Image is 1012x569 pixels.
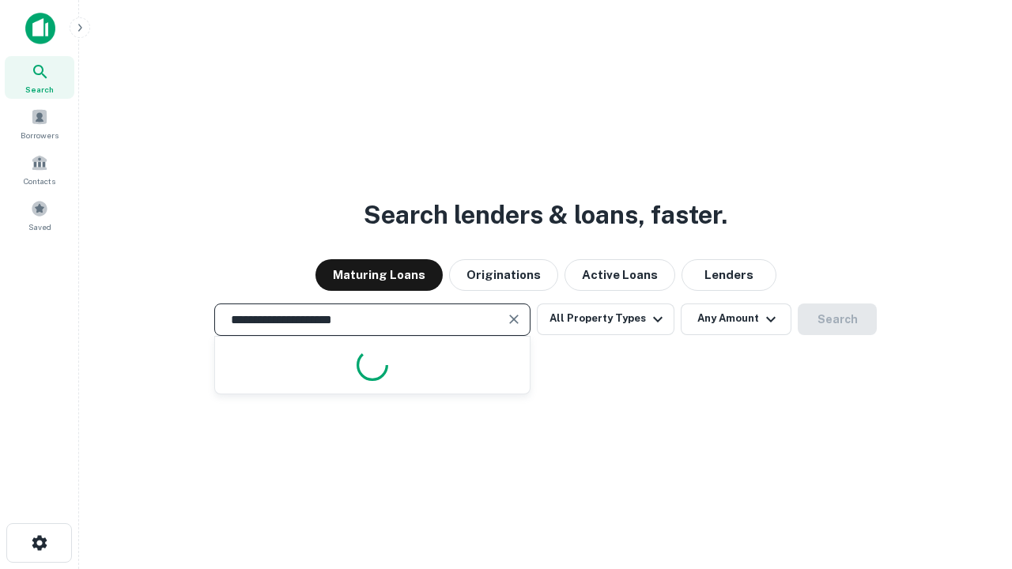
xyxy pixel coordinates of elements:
[933,443,1012,518] iframe: Chat Widget
[315,259,443,291] button: Maturing Loans
[565,259,675,291] button: Active Loans
[25,13,55,44] img: capitalize-icon.png
[21,129,59,141] span: Borrowers
[5,56,74,99] a: Search
[681,303,791,335] button: Any Amount
[364,196,727,234] h3: Search lenders & loans, faster.
[5,102,74,145] a: Borrowers
[25,83,54,96] span: Search
[24,175,55,187] span: Contacts
[449,259,558,291] button: Originations
[5,194,74,236] a: Saved
[5,148,74,190] a: Contacts
[28,220,51,233] span: Saved
[682,259,776,291] button: Lenders
[537,303,674,335] button: All Property Types
[503,308,525,330] button: Clear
